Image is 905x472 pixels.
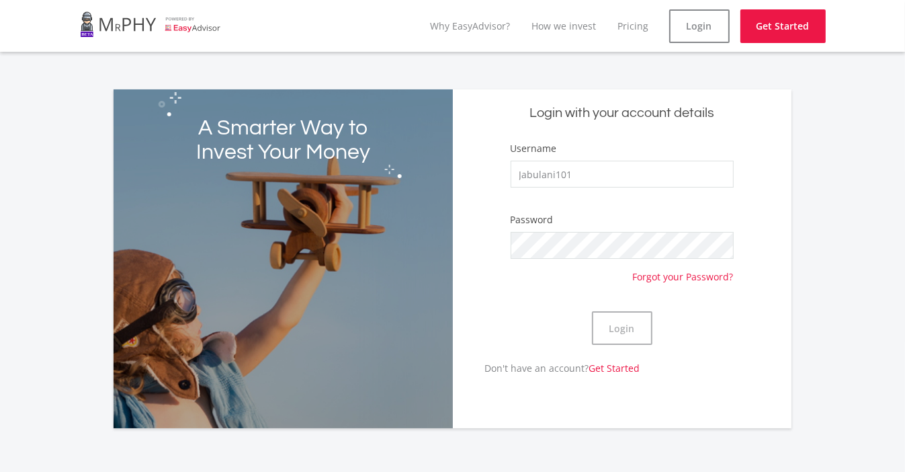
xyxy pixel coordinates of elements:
button: Login [592,311,652,345]
a: Login [669,9,730,43]
h2: A Smarter Way to Invest Your Money [181,116,384,165]
a: Get Started [740,9,826,43]
h5: Login with your account details [463,104,781,122]
a: How we invest [532,19,597,32]
a: Forgot your Password? [633,259,734,284]
label: Password [511,213,554,227]
label: Username [511,142,557,155]
p: Don't have an account? [453,361,640,375]
a: Pricing [618,19,649,32]
a: Why EasyAdvisor? [431,19,511,32]
a: Get Started [589,362,640,375]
